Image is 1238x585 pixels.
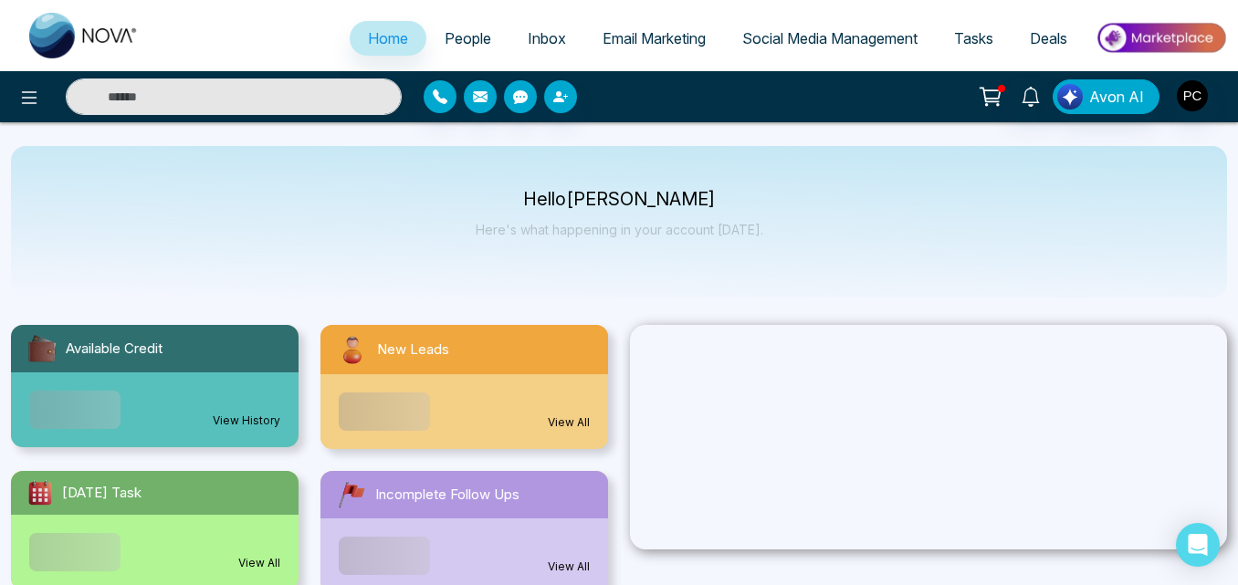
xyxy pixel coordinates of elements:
[375,485,519,506] span: Incomplete Follow Ups
[584,21,724,56] a: Email Marketing
[476,222,763,237] p: Here's what happening in your account [DATE].
[309,325,619,449] a: New LeadsView All
[335,478,368,511] img: followUps.svg
[368,29,408,47] span: Home
[62,483,142,504] span: [DATE] Task
[509,21,584,56] a: Inbox
[26,332,58,365] img: availableCredit.svg
[724,21,936,56] a: Social Media Management
[238,555,280,571] a: View All
[1095,17,1227,58] img: Market-place.gif
[1176,523,1220,567] div: Open Intercom Messenger
[377,340,449,360] span: New Leads
[548,414,590,431] a: View All
[1177,80,1208,111] img: User Avatar
[29,13,139,58] img: Nova CRM Logo
[1053,79,1159,114] button: Avon AI
[603,29,706,47] span: Email Marketing
[335,332,370,367] img: newLeads.svg
[528,29,566,47] span: Inbox
[213,413,280,429] a: View History
[476,192,763,207] p: Hello [PERSON_NAME]
[445,29,491,47] span: People
[1030,29,1067,47] span: Deals
[936,21,1012,56] a: Tasks
[26,478,55,507] img: todayTask.svg
[548,559,590,575] a: View All
[426,21,509,56] a: People
[742,29,918,47] span: Social Media Management
[1089,86,1144,108] span: Avon AI
[66,339,163,360] span: Available Credit
[954,29,993,47] span: Tasks
[1012,21,1086,56] a: Deals
[350,21,426,56] a: Home
[1057,84,1083,110] img: Lead Flow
